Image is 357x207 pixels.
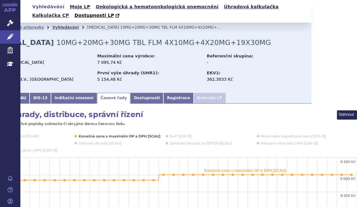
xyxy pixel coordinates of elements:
[142,179,145,181] path: listopad 2023, 8,841.33. Konečná cena s maximální OP a DPH [SCAU].
[207,54,253,58] strong: Referenční skupina:
[311,174,313,176] path: duben 2025, 9,002.08. Konečná cena s maximální OP a DPH [SCAU].
[172,174,175,176] path: únor 2024, 9,002.08. Konečná cena s maximální OP a DPH [SCAU].
[83,179,86,181] path: květen 2023, 8,841.33. Konečná cena s maximální OP a DPH [SCAU].
[30,3,66,11] a: Vyhledávání
[30,93,51,104] a: DIS-13
[103,179,105,181] path: červenec 2023, 8,841.33. Konečná cena s maximální OP a DPH [SCAU].
[340,174,343,176] path: červenec 2025, 9,002.08. Konečná cena s maximální OP a DPH [SCAU].
[232,174,234,176] path: srpen 2024, 9,002.08. Konečná cena s maximální OP a DPH [SCAU].
[87,25,119,30] span: [MEDICAL_DATA]
[182,174,185,176] path: březen 2024, 9,002.08. Konečná cena s maximální OP a DPH [SCAU].
[207,70,220,75] strong: EKV1:
[261,174,264,176] path: listopad 2024, 9,002.08. Konečná cena s maximální OP a DPH [SCAU].
[79,141,120,146] button: Show Jádrová úhrada [SCAU]
[261,141,318,146] button: Show Nákupní cena bez DPH [LEK-13]
[120,25,236,30] span: 10MG+20MG+30MG TBL FLM 4X10MG+4X20MG+19X30MG
[340,159,355,164] text: 9 500 Kč
[97,60,201,65] div: 7 095,74 Kč
[8,25,44,30] a: Léčivé přípravky
[301,174,303,176] path: březen 2025, 9,002.08. Konečná cena s maximální OP a DPH [SCAU].
[281,174,283,176] path: leden 2025, 9,002.08. Konečná cena s maximální OP a DPH [SCAU].
[56,39,271,47] span: 10MG+20MG+30MG TBL FLM 4X10MG+4X20MG+19X30MG
[170,134,192,139] button: Show Ex-F [DIS-13]
[43,179,46,181] path: leden 2023, 8,841.33. Konečná cena s maximální OP a DPH [SCAU].
[73,179,76,181] path: duben 2023, 8,841.33. Konečná cena s maximální OP a DPH [SCAU].
[162,174,165,176] path: leden 2024, 9,002.08. Konečná cena s maximální OP a DPH [SCAU].
[93,179,96,181] path: červen 2023, 8,841.33. Konečná cena s maximální OP a DPH [SCAU].
[68,3,92,11] a: Moje LP
[97,54,155,58] strong: Maximální cena výrobce:
[261,134,325,139] button: Show Maximální dopočítaná cena [DIS-13]
[331,174,333,176] path: červen 2025, 9,002.08. Konečná cena s maximální OP a DPH [SCAU].
[337,111,357,120] button: View chart menu, Ceny a úhrady, distribuce, správní řízení
[97,70,159,75] strong: První výše úhrady (UHR1):
[251,174,254,176] path: říjen 2024, 9,002.08. Konečná cena s maximální OP a DPH [SCAU].
[192,174,195,176] path: duben 2024, 9,002.08. Konečná cena s maximální OP a DPH [SCAU].
[291,174,293,176] path: únor 2025, 9,002.08. Konečná cena s maximální OP a DPH [SCAU].
[11,93,30,104] a: SCAU
[130,93,163,104] a: Dostupnosti
[24,179,26,181] path: listopad 2022, 8,841.33. Konečná cena s maximální OP a DPH [SCAU].
[340,176,355,181] text: 9 000 Kč
[163,93,193,104] a: Registrace
[202,174,204,176] path: květen 2024, 9,002.08. Konečná cena s maximální OP a DPH [SCAU].
[212,174,214,176] path: červen 2024, 9,002.08. Konečná cena s maximální OP a DPH [SCAU].
[204,168,286,173] text: Konečná cena s maximální OP a DPH [SCAU]
[30,11,71,20] a: Kalkulačka CP
[52,25,79,30] a: Vyhledávání
[170,141,231,146] button: Show Základní úhrada za ODTD1 [SCAU]
[207,60,278,65] div: -
[132,179,135,181] path: říjen 2023, 8,841.33. Konečná cena s maximální OP a DPH [SCAU].
[340,193,355,198] text: 8 500 Kč
[51,93,97,104] a: Indikační omezení
[152,179,155,181] path: prosinec 2023, 8,841.33. Konečná cena s maximální OP a DPH [SCAU].
[63,179,66,181] path: březen 2023, 8,841.33. Konečná cena s maximální OP a DPH [SCAU].
[10,60,44,65] span: [MEDICAL_DATA]
[123,179,125,181] path: září 2023, 8,841.33. Konečná cena s maximální OP a DPH [SCAU].
[207,77,278,82] div: 362,3033 Kč
[113,179,115,181] path: srpen 2023, 8,841.33. Konečná cena s maximální OP a DPH [SCAU].
[321,174,323,176] path: květen 2025, 9,002.08. Konečná cena s maximální OP a DPH [SCAU].
[222,174,224,176] path: červenec 2024, 9,002.08. Konečná cena s maximální OP a DPH [SCAU].
[33,179,36,181] path: prosinec 2022, 8,841.33. Konečná cena s maximální OP a DPH [SCAU].
[97,93,131,104] a: Časové řady
[94,3,221,11] a: Onkologická a hematoonkologická onemocnění
[73,11,123,20] a: Dostupnosti LP
[222,3,281,11] a: Úhradová kalkulačka
[54,179,56,181] path: únor 2023, 8,841.33. Konečná cena s maximální OP a DPH [SCAU].
[75,13,114,18] span: Dostupnosti LP
[271,174,274,176] path: prosinec 2024, 9,002.08. Konečná cena s maximální OP a DPH [SCAU].
[79,134,159,139] button: Show Konečná cena s maximální OP a DPH [SCAU]
[241,174,244,176] path: září 2024, 9,002.08. Konečná cena s maximální OP a DPH [SCAU].
[350,174,353,176] path: srpen 2025, 9,002.08. Konečná cena s maximální OP a DPH [SCAU].
[97,77,201,82] div: 5 154,48 Kč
